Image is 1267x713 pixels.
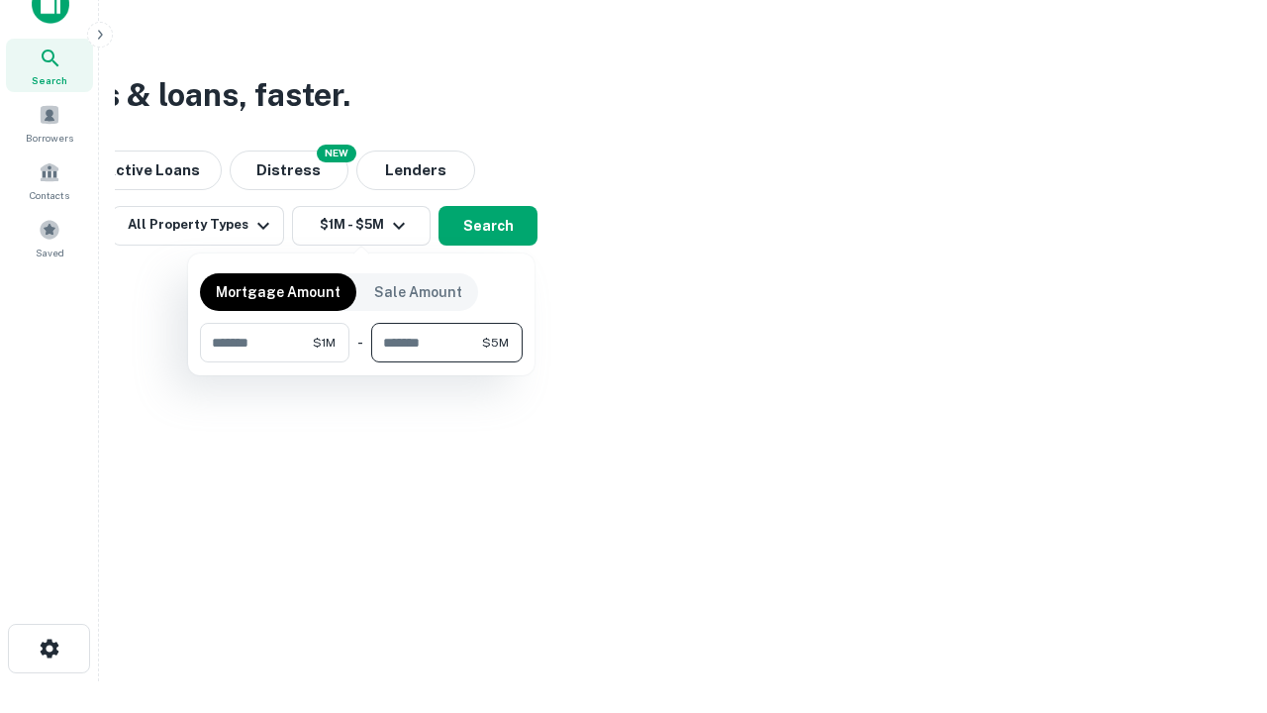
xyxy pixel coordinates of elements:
[374,281,462,303] p: Sale Amount
[1168,555,1267,650] iframe: Chat Widget
[482,334,509,352] span: $5M
[313,334,336,352] span: $1M
[357,323,363,362] div: -
[216,281,341,303] p: Mortgage Amount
